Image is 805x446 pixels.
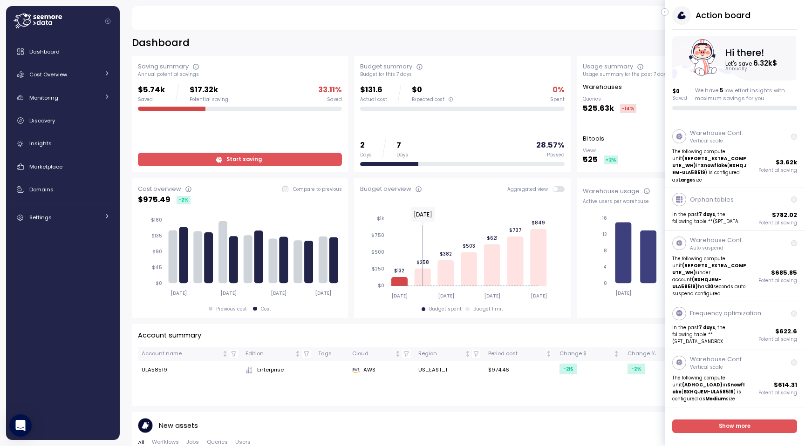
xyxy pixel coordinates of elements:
[10,208,116,227] a: Settings
[726,58,778,68] text: Let's save
[583,187,640,196] div: Warehouse usage
[665,188,805,231] a: Orphan tablesIn the past7 days, the following table **(SPT_DATA$782.02Potential saving
[186,439,199,445] span: Jobs
[774,380,798,390] p: $ 614.31
[726,66,748,72] text: Annually
[690,128,743,138] p: Warehouse Conf.
[690,245,743,251] p: Auto suspend
[624,347,693,361] th: Change %Not sorted
[603,264,607,270] tspan: 4
[348,347,415,361] th: CloudNot sorted
[484,347,556,361] th: Period costNot sorted
[10,111,116,130] a: Discovery
[132,36,190,50] h2: Dashboard
[246,350,293,358] div: Edition
[138,330,201,341] p: Account summary
[242,347,314,361] th: EditionNot sorted
[395,351,401,357] div: Not sorted
[665,350,805,407] a: Warehouse Conf.Vertical scaleThe following compute unit(ADHOC_LOAD)inSnowflake(BXHQJEM-ULA58519) ...
[371,232,384,238] tspan: $750
[628,364,645,374] div: -2 %
[414,347,484,361] th: RegionNot sorted
[378,283,384,289] tspan: $0
[352,350,393,358] div: Cloud
[318,84,342,96] p: 33.11 %
[690,309,761,318] p: Frequency optimization
[583,62,633,71] div: Usage summary
[396,139,408,152] p: 7
[759,167,798,174] p: Potential saving
[673,148,748,183] p: The following compute unit in ( ) is configured as size
[583,82,622,92] p: Warehouses
[29,163,62,170] span: Marketplace
[628,350,682,358] div: Change %
[29,117,55,124] span: Discovery
[395,268,405,274] tspan: $132
[10,135,116,153] a: Insights
[10,157,116,176] a: Marketplace
[679,177,693,183] strong: Large
[488,350,544,358] div: Period cost
[10,88,116,107] a: Monitoring
[759,220,798,226] p: Potential saving
[220,290,237,296] tspan: [DATE]
[412,96,444,103] span: Expected cost
[673,419,798,433] a: Show more
[507,186,553,192] span: Aggregated view
[464,351,471,357] div: Not sorted
[360,84,387,96] p: $131.6
[352,366,411,374] div: AWS
[190,84,228,96] p: $17.32k
[673,88,688,95] p: $ 0
[673,374,748,402] p: The following compute unit in ( ) is configured as size
[360,62,412,71] div: Budget summary
[327,96,342,103] div: Saved
[604,280,607,286] tspan: 0
[699,324,716,331] strong: 7 days
[719,420,751,432] span: Show more
[673,95,688,101] p: Saved
[556,347,624,361] th: Change $Not sorted
[152,249,162,255] tspan: $90
[673,263,747,276] strong: (REPORTS_EXTRA_COMPUTE_WH)
[532,219,545,225] tspan: $849
[159,420,198,431] p: New assets
[583,134,604,143] p: BI tools
[222,351,228,357] div: Not sorted
[138,440,144,445] span: All
[536,139,565,152] p: 28.57 %
[695,87,798,102] div: We have low effort insights with maximum savings for you
[615,290,631,296] tspan: [DATE]
[138,194,171,206] p: $ 975.49
[10,180,116,199] a: Domains
[29,186,54,193] span: Domains
[271,290,287,296] tspan: [DATE]
[360,152,372,158] div: Days
[9,414,32,437] div: Open Intercom Messenger
[142,350,221,358] div: Account name
[10,42,116,61] a: Dashboard
[665,124,805,188] a: Warehouse Conf.Vertical scaleThe following compute unit(REPORTS_EXTRA_COMPUTE_WH)inSnowflake(BXHQ...
[759,390,798,396] p: Potential saving
[699,211,716,217] strong: 7 days
[559,350,612,358] div: Change $
[151,217,162,223] tspan: $180
[257,366,284,374] span: Enterprise
[414,210,432,218] text: [DATE]
[102,18,114,25] button: Collapse navigation
[29,94,58,101] span: Monitoring
[416,259,429,265] tspan: $258
[29,48,60,55] span: Dashboard
[414,361,484,379] td: US_EAST_1
[138,361,242,379] td: ULA58519
[152,264,162,270] tspan: $45
[673,277,722,290] strong: (BXHQJEM-ULA58519)
[673,255,748,297] p: The following compute unit under account has seconds auto suspend configured
[377,216,384,222] tspan: $1k
[604,155,618,164] div: +2 %
[665,231,805,302] a: Warehouse Conf.Auto suspendThe following compute unit(REPORTS_EXTRA_COMPUTE_WH)under account(BXHQ...
[684,389,734,395] strong: BXHQJEM-ULA58519
[138,184,181,194] div: Cost overview
[207,439,228,445] span: Queries
[418,350,463,358] div: Region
